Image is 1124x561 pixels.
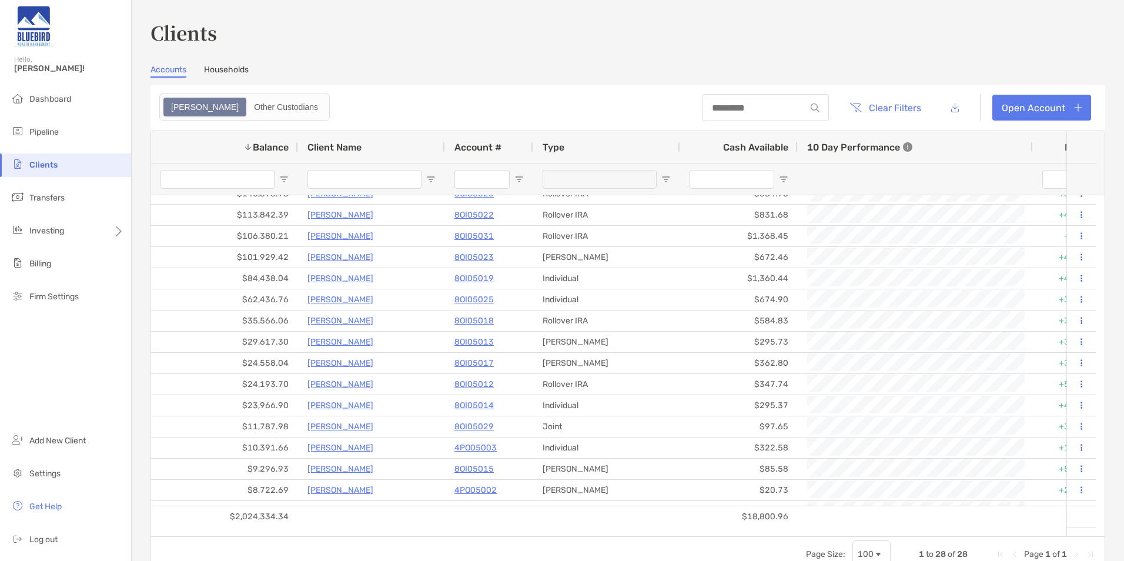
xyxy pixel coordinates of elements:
div: Rollover IRA [533,310,680,331]
div: Last Page [1086,550,1095,559]
span: of [1052,549,1060,559]
div: $322.58 [680,438,798,458]
a: [PERSON_NAME] [307,462,373,476]
a: Households [204,65,249,78]
div: $11,787.98 [151,416,298,437]
span: to [926,549,934,559]
div: $362.80 [680,353,798,373]
a: 8OI05014 [454,398,494,413]
span: Clients [29,160,58,170]
div: $10,391.66 [151,438,298,458]
div: $23,966.90 [151,395,298,416]
div: Individual [533,438,680,458]
p: [PERSON_NAME] [307,419,373,434]
p: [PERSON_NAME] [307,440,373,455]
div: [PERSON_NAME] [533,353,680,373]
img: clients icon [11,157,25,171]
img: transfers icon [11,190,25,204]
img: settings icon [11,466,25,480]
span: 28 [957,549,968,559]
div: +30.49% [1033,416,1103,437]
div: Individual [533,395,680,416]
div: $295.37 [680,395,798,416]
p: 8OI05031 [454,229,494,243]
div: [PERSON_NAME] [533,480,680,500]
a: 8OI05012 [454,377,494,392]
img: pipeline icon [11,124,25,138]
div: +38.32% [1033,289,1103,310]
div: $20.73 [680,480,798,500]
div: $584.83 [680,310,798,331]
button: Open Filter Menu [514,175,524,184]
div: $9,296.93 [151,459,298,479]
span: Dashboard [29,94,71,104]
div: Rollover IRA [533,374,680,395]
div: Zoe [165,99,245,115]
div: 100 [858,549,874,559]
div: $85.58 [680,459,798,479]
img: Zoe Logo [14,5,53,47]
img: logout icon [11,532,25,546]
div: $295.73 [680,332,798,352]
div: Next Page [1072,550,1081,559]
div: +42.23% [1033,395,1103,416]
div: Other Custodians [247,99,325,115]
div: [PERSON_NAME] [533,459,680,479]
div: $2,024,334.34 [151,506,298,527]
div: +58.60% [1033,374,1103,395]
span: 1 [1062,549,1067,559]
a: Open Account [992,95,1091,121]
a: [PERSON_NAME] [307,483,373,497]
span: Firm Settings [29,292,79,302]
a: 4PO05002 [454,483,497,497]
div: 10 Day Performance [807,131,912,163]
div: ITD [1065,142,1094,153]
a: [PERSON_NAME] [307,271,373,286]
button: Open Filter Menu [426,175,436,184]
div: $101,929.42 [151,247,298,268]
div: $674.90 [680,289,798,310]
a: 8OI05016 [454,504,494,519]
a: [PERSON_NAME] [307,250,373,265]
button: Open Filter Menu [661,175,671,184]
p: [PERSON_NAME] [307,377,373,392]
a: [PERSON_NAME] [307,292,373,307]
a: [PERSON_NAME] [307,398,373,413]
span: Add New Client [29,436,86,446]
div: Rollover IRA [533,205,680,225]
div: Rollover IRA [533,226,680,246]
div: Traditional IRA [533,501,680,522]
button: Open Filter Menu [779,175,788,184]
p: [PERSON_NAME] [307,208,373,222]
p: 8OI05023 [454,250,494,265]
span: Account # [454,142,501,153]
div: $18,800.96 [680,506,798,527]
a: 8OI05018 [454,313,494,328]
p: [PERSON_NAME] [307,335,373,349]
span: Billing [29,259,51,269]
a: 8OI05013 [454,335,494,349]
p: [PERSON_NAME] [307,504,373,519]
span: Type [543,142,564,153]
span: Transfers [29,193,65,203]
div: +25.24% [1033,480,1103,500]
a: 8OI05025 [454,292,494,307]
div: +38.36% [1033,332,1103,352]
p: 4PO05003 [454,440,497,455]
span: Settings [29,469,61,479]
div: segmented control [159,93,330,121]
span: Get Help [29,502,62,512]
a: 8OI05015 [454,462,494,476]
div: $46.60 [680,501,798,522]
span: 1 [919,549,924,559]
div: +32.41% [1033,310,1103,331]
input: Balance Filter Input [160,170,275,189]
a: [PERSON_NAME] [307,356,373,370]
span: Log out [29,535,58,545]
